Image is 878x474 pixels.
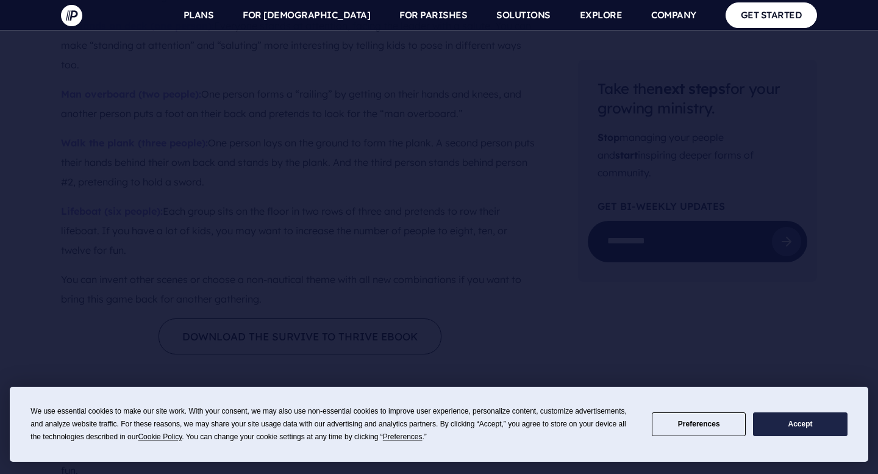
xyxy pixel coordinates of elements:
span: Cookie Policy [138,433,182,441]
div: We use essential cookies to make our site work. With your consent, we may also use non-essential ... [30,405,637,443]
a: GET STARTED [726,2,818,27]
div: Cookie Consent Prompt [10,387,868,462]
button: Accept [753,412,847,436]
button: Preferences [652,412,746,436]
span: Preferences [383,433,423,441]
